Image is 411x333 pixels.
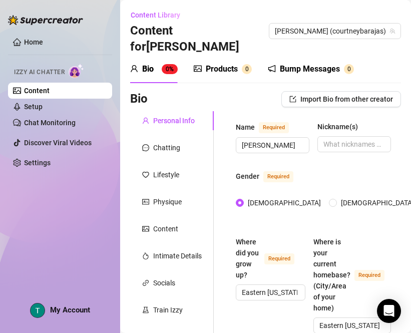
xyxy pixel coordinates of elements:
span: Content Library [131,11,180,19]
sup: 0% [162,64,178,74]
label: Where is your current homebase? (City/Area of your home) [313,236,391,313]
div: Bump Messages [280,63,340,75]
h3: Bio [130,91,148,107]
div: Chatting [153,142,180,153]
div: Where is your current homebase? (City/Area of your home) [313,236,350,313]
sup: 0 [344,64,354,74]
div: Socials [153,277,175,288]
span: message [142,144,149,151]
div: Train Izzy [153,304,183,315]
span: link [142,279,149,286]
span: import [289,96,296,103]
span: user [142,117,149,124]
a: Discover Viral Videos [24,139,92,147]
img: logo-BBDzfeDw.svg [8,15,83,25]
span: Izzy AI Chatter [14,68,65,77]
span: Courtney (courtneybarajas) [275,24,395,39]
img: AI Chatter [69,64,84,78]
a: Setup [24,103,43,111]
div: Name [236,122,255,133]
button: Content Library [130,7,188,23]
span: user [130,65,138,73]
div: Intimate Details [153,250,202,261]
div: Products [206,63,238,75]
div: Lifestyle [153,169,179,180]
div: Content [153,223,178,234]
span: fire [142,252,149,259]
div: Nickname(s) [317,121,358,132]
div: Physique [153,196,182,207]
span: Required [259,122,289,133]
a: Settings [24,159,51,167]
label: Gender [236,170,304,182]
input: Nickname(s) [323,139,383,150]
div: Personal Info [153,115,195,126]
span: Required [263,171,293,182]
span: Required [264,253,294,264]
div: Where did you grow up? [236,236,260,280]
div: Gender [236,171,259,182]
span: notification [268,65,276,73]
span: picture [194,65,202,73]
div: Open Intercom Messenger [377,299,401,323]
span: Required [354,270,384,281]
span: team [389,28,395,34]
a: Content [24,87,50,95]
button: Import Bio from other creator [281,91,401,107]
span: [DEMOGRAPHIC_DATA] [244,197,325,208]
div: Bio [142,63,154,75]
span: experiment [142,306,149,313]
span: My Account [50,305,90,314]
span: picture [142,225,149,232]
a: Chat Monitoring [24,119,76,127]
input: Name [242,140,301,151]
span: Import Bio from other creator [300,95,393,103]
h3: Content for [PERSON_NAME] [130,23,269,55]
span: heart [142,171,149,178]
img: ACg8ocIjxxhmi44scYXRGpAe6LCcnMPDjS_2w6ck2itLCKPzCPteJg=s96-c [31,303,45,317]
input: Where did you grow up? [242,287,297,298]
sup: 0 [242,64,252,74]
label: Name [236,121,300,133]
label: Where did you grow up? [236,236,305,280]
input: Where is your current homebase? (City/Area of your home) [319,320,383,331]
a: Home [24,38,43,46]
span: idcard [142,198,149,205]
label: Nickname(s) [317,121,365,132]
